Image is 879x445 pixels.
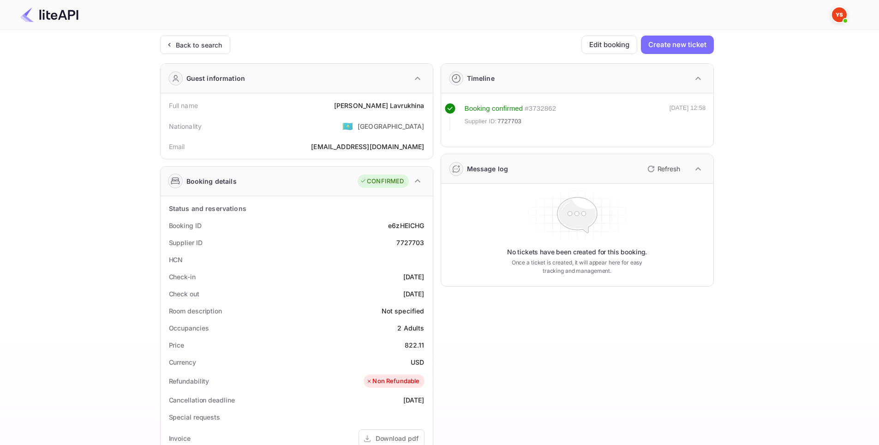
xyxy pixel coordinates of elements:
span: Supplier ID: [465,117,497,126]
div: [DATE] 12:58 [670,103,706,130]
div: Booking ID [169,221,202,230]
div: [GEOGRAPHIC_DATA] [358,121,425,131]
div: Full name [169,101,198,110]
div: [DATE] [403,272,425,282]
div: e6zHEICHG [388,221,424,230]
div: Occupancies [169,323,209,333]
div: Room description [169,306,222,316]
div: Currency [169,357,196,367]
div: Download pdf [376,433,419,443]
p: Refresh [658,164,680,174]
div: [PERSON_NAME] Lavrukhina [334,101,425,110]
span: United States [342,118,353,134]
div: CONFIRMED [360,177,404,186]
button: Refresh [642,162,684,176]
div: Timeline [467,73,495,83]
div: [DATE] [403,289,425,299]
span: 7727703 [497,117,521,126]
p: No tickets have been created for this booking. [507,247,647,257]
div: Non Refundable [366,377,419,386]
div: Nationality [169,121,202,131]
div: # 3732862 [525,103,556,114]
div: Supplier ID [169,238,203,247]
div: Invoice [169,433,191,443]
div: Refundability [169,376,209,386]
p: Once a ticket is created, it will appear here for easy tracking and management. [504,259,650,275]
div: Guest information [186,73,245,83]
div: Booking details [186,176,237,186]
div: Back to search [176,40,222,50]
div: Not specified [382,306,425,316]
div: 822.11 [405,340,425,350]
div: [DATE] [403,395,425,405]
div: Message log [467,164,508,174]
div: Cancellation deadline [169,395,235,405]
div: Status and reservations [169,204,246,213]
img: LiteAPI Logo [20,7,78,22]
button: Edit booking [581,36,637,54]
div: USD [411,357,424,367]
div: Price [169,340,185,350]
div: Email [169,142,185,151]
div: [EMAIL_ADDRESS][DOMAIN_NAME] [311,142,424,151]
div: Special requests [169,412,220,422]
button: Create new ticket [641,36,713,54]
img: Yandex Support [832,7,847,22]
div: 2 Adults [397,323,424,333]
div: HCN [169,255,183,265]
div: Check-in [169,272,196,282]
div: Check out [169,289,199,299]
div: 7727703 [396,238,424,247]
div: Booking confirmed [465,103,523,114]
